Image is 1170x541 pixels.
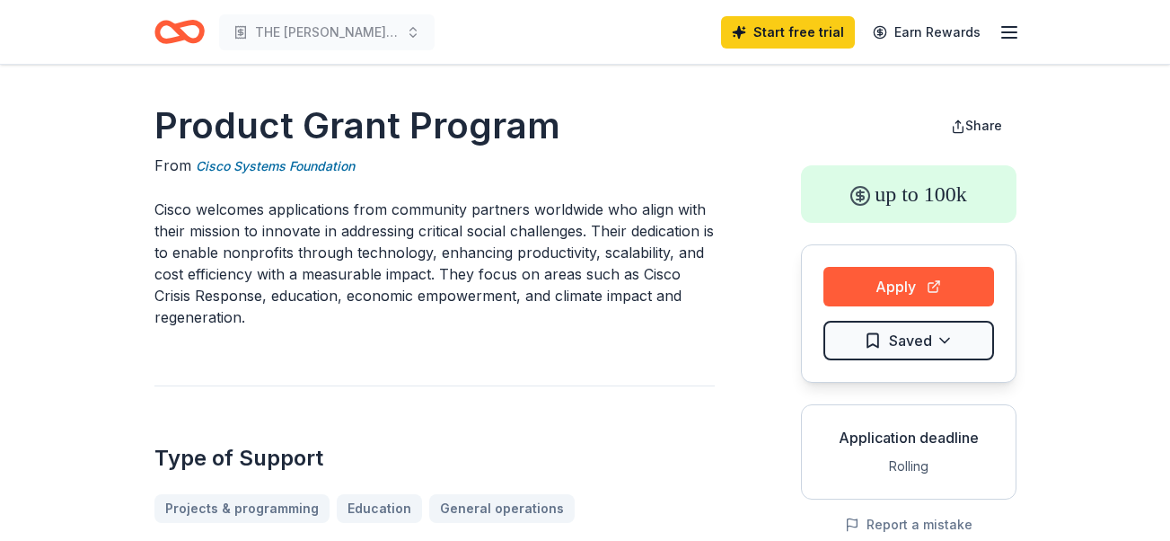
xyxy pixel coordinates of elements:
span: Saved [889,329,932,352]
button: Report a mistake [845,514,972,536]
span: THE [PERSON_NAME] ACT -- LIFE RECOVERY HOME STARTUP [255,22,399,43]
a: Earn Rewards [862,16,991,49]
a: Projects & programming [154,494,330,523]
div: Rolling [816,456,1001,477]
button: THE [PERSON_NAME] ACT -- LIFE RECOVERY HOME STARTUP [219,14,435,50]
button: Share [937,108,1016,144]
div: Application deadline [816,427,1001,448]
a: Cisco Systems Foundation [196,155,355,177]
a: Education [337,494,422,523]
h1: Product Grant Program [154,101,715,151]
a: Home [154,11,205,53]
div: From [154,155,715,177]
a: General operations [429,494,575,523]
p: Cisco welcomes applications from community partners worldwide who align with their mission to inn... [154,199,715,328]
a: Start free trial [721,16,855,49]
div: up to 100k [801,165,1016,223]
h2: Type of Support [154,444,715,473]
span: Share [965,118,1002,133]
button: Saved [823,321,994,360]
button: Apply [823,267,994,306]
